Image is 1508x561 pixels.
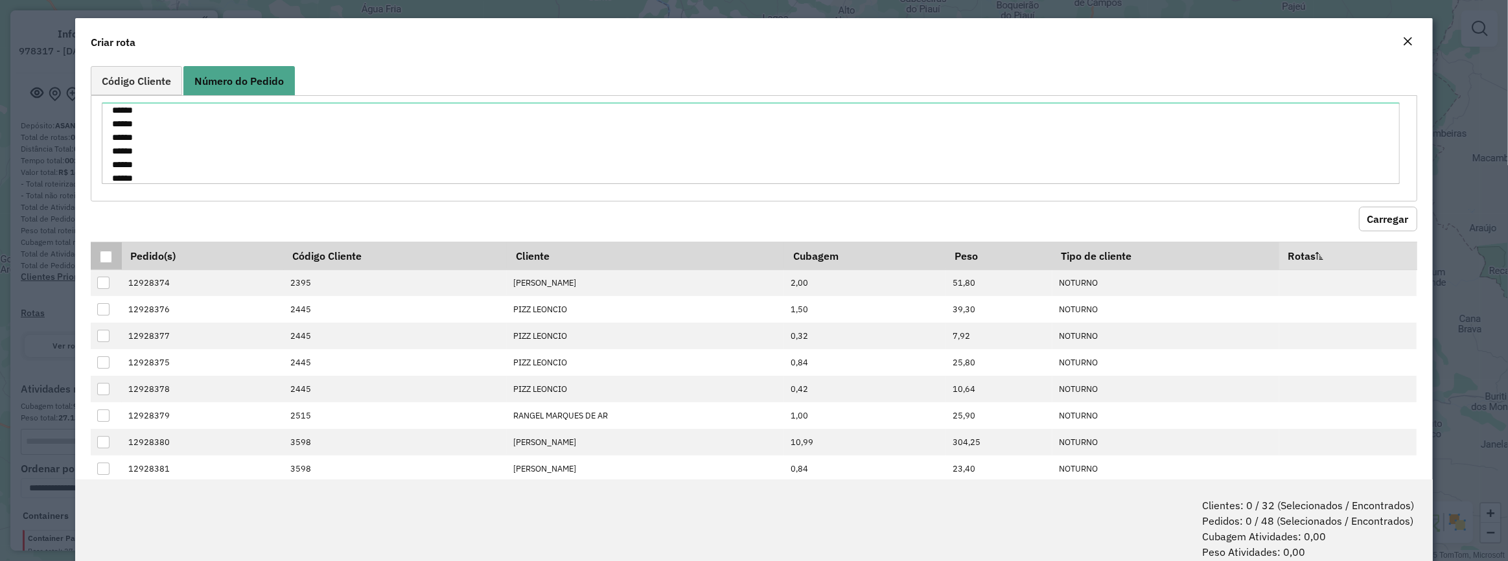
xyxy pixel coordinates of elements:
button: Close [1399,34,1417,51]
span: 12928375 [128,357,170,368]
th: Rotas [1279,242,1417,269]
td: [PERSON_NAME] [507,455,784,482]
span: 12928376 [128,304,170,315]
td: PIZZ LEONCIO [507,376,784,402]
td: 7,92 [946,323,1052,349]
td: PIZZ LEONCIO [507,349,784,376]
th: Pedido(s) [122,242,284,269]
th: Tipo de cliente [1052,242,1279,269]
td: 2445 [283,323,507,349]
td: 23,40 [946,455,1052,482]
td: NOTURNO [1052,376,1279,402]
span: Número do Pedido [194,76,284,86]
td: 2395 [283,269,507,296]
span: 12928378 [128,384,170,395]
em: Fechar [1403,36,1413,47]
td: 2515 [283,402,507,429]
td: PIZZ LEONCIO [507,323,784,349]
h4: Criar rota [91,34,135,50]
th: Cubagem [784,242,946,269]
th: Peso [946,242,1052,269]
td: 2445 [283,296,507,323]
th: Cliente [507,242,784,269]
td: RANGEL MARQUES DE AR [507,402,784,429]
td: PIZZ LEONCIO [507,296,784,323]
td: 25,80 [946,349,1052,376]
td: 2445 [283,376,507,402]
td: 0,84 [784,455,946,482]
td: [PERSON_NAME] [507,269,784,296]
td: NOTURNO [1052,455,1279,482]
span: 12928377 [128,330,170,341]
td: 3598 [283,429,507,455]
td: 3598 [283,455,507,482]
th: Código Cliente [283,242,507,269]
span: Código Cliente [102,76,171,86]
td: 0,84 [784,349,946,376]
td: NOTURNO [1052,402,1279,429]
td: 1,00 [784,402,946,429]
td: NOTURNO [1052,323,1279,349]
td: 304,25 [946,429,1052,455]
td: 25,90 [946,402,1052,429]
td: 0,42 [784,376,946,402]
td: 2445 [283,349,507,376]
td: 10,64 [946,376,1052,402]
button: Carregar [1359,207,1417,231]
td: 39,30 [946,296,1052,323]
td: 1,50 [784,296,946,323]
td: NOTURNO [1052,296,1279,323]
td: NOTURNO [1052,269,1279,296]
span: Clientes: 0 / 32 (Selecionados / Encontrados) Pedidos: 0 / 48 (Selecionados / Encontrados) Cubage... [1203,498,1415,560]
span: 12928379 [128,410,170,421]
td: 10,99 [784,429,946,455]
span: 12928380 [128,437,170,448]
span: 12928374 [128,277,170,288]
td: [PERSON_NAME] [507,429,784,455]
td: 51,80 [946,269,1052,296]
td: NOTURNO [1052,349,1279,376]
td: 2,00 [784,269,946,296]
span: 12928381 [128,463,170,474]
td: 0,32 [784,323,946,349]
td: NOTURNO [1052,429,1279,455]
